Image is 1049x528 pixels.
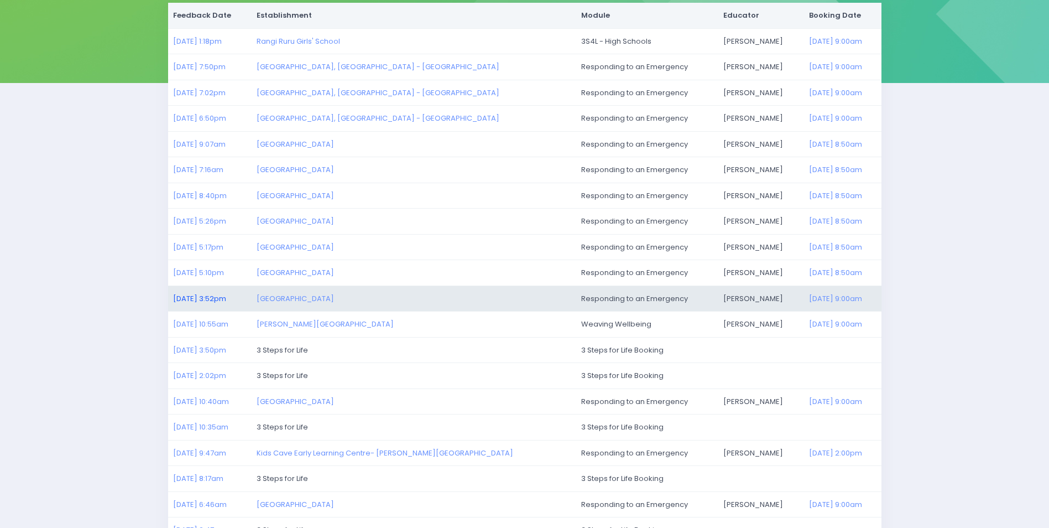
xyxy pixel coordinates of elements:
[173,164,223,175] a: [DATE] 7:16am
[803,3,881,28] th: Booking Date
[257,242,334,252] a: [GEOGRAPHIC_DATA]
[809,61,862,72] a: [DATE] 9:00am
[173,448,226,458] a: [DATE] 9:47am
[576,131,718,157] td: Responding to an Emergency
[576,80,718,106] td: Responding to an Emergency
[173,36,222,46] a: [DATE] 1:18pm
[576,3,718,28] th: Module
[257,396,334,407] a: [GEOGRAPHIC_DATA]
[809,216,862,226] a: [DATE] 8:50am
[173,61,226,72] a: [DATE] 7:50pm
[809,448,862,458] a: [DATE] 2:00pm
[257,473,308,484] span: 3 Steps for Life
[173,216,226,226] a: [DATE] 5:26pm
[173,422,228,432] a: [DATE] 10:35am
[257,319,394,329] a: [PERSON_NAME][GEOGRAPHIC_DATA]
[173,345,226,355] a: [DATE] 3:50pm
[173,396,229,407] a: [DATE] 10:40am
[718,260,804,286] td: [PERSON_NAME]
[576,312,718,338] td: Weaving Wellbeing
[718,491,804,517] td: [PERSON_NAME]
[257,164,334,175] a: [GEOGRAPHIC_DATA]
[173,87,226,98] a: [DATE] 7:02pm
[576,260,718,286] td: Responding to an Emergency
[809,190,862,201] a: [DATE] 8:50am
[257,87,499,98] a: [GEOGRAPHIC_DATA], [GEOGRAPHIC_DATA] - [GEOGRAPHIC_DATA]
[809,319,862,329] a: [DATE] 9:00am
[576,415,881,441] td: 3 Steps for Life Booking
[576,466,881,492] td: 3 Steps for Life Booking
[809,396,862,407] a: [DATE] 9:00am
[718,106,804,132] td: [PERSON_NAME]
[173,473,223,484] a: [DATE] 8:17am
[576,389,718,415] td: Responding to an Emergency
[173,190,227,201] a: [DATE] 8:40pm
[257,267,334,278] a: [GEOGRAPHIC_DATA]
[718,389,804,415] td: [PERSON_NAME]
[809,267,862,278] a: [DATE] 8:50am
[168,3,252,28] th: Feedback Date
[257,216,334,226] a: [GEOGRAPHIC_DATA]
[718,54,804,80] td: [PERSON_NAME]
[173,139,226,149] a: [DATE] 9:07am
[718,3,804,28] th: Educator
[173,370,226,381] a: [DATE] 2:02pm
[257,190,334,201] a: [GEOGRAPHIC_DATA]
[718,286,804,312] td: [PERSON_NAME]
[718,440,804,466] td: [PERSON_NAME]
[576,440,718,466] td: Responding to an Emergency
[718,209,804,235] td: [PERSON_NAME]
[173,293,226,304] a: [DATE] 3:52pm
[809,164,862,175] a: [DATE] 8:50am
[718,28,804,54] td: [PERSON_NAME]
[257,36,340,46] a: Rangi Ruru Girls' School
[173,113,226,123] a: [DATE] 6:50pm
[257,499,334,510] a: [GEOGRAPHIC_DATA]
[809,242,862,252] a: [DATE] 8:50am
[576,337,881,363] td: 3 Steps for Life Booking
[257,422,308,432] span: 3 Steps for Life
[718,183,804,209] td: [PERSON_NAME]
[576,363,881,389] td: 3 Steps for Life Booking
[173,242,223,252] a: [DATE] 5:17pm
[576,54,718,80] td: Responding to an Emergency
[257,370,308,381] span: 3 Steps for Life
[257,448,513,458] a: Kids Cave Early Learning Centre- [PERSON_NAME][GEOGRAPHIC_DATA]
[718,157,804,183] td: [PERSON_NAME]
[809,87,862,98] a: [DATE] 9:00am
[576,106,718,132] td: Responding to an Emergency
[718,234,804,260] td: [PERSON_NAME]
[809,293,862,304] a: [DATE] 9:00am
[809,113,862,123] a: [DATE] 9:00am
[252,3,576,28] th: Establishment
[576,28,718,54] td: 3S4L - High Schools
[809,139,862,149] a: [DATE] 8:50am
[257,139,334,149] a: [GEOGRAPHIC_DATA]
[257,293,334,304] a: [GEOGRAPHIC_DATA]
[257,61,499,72] a: [GEOGRAPHIC_DATA], [GEOGRAPHIC_DATA] - [GEOGRAPHIC_DATA]
[718,131,804,157] td: [PERSON_NAME]
[257,113,499,123] a: [GEOGRAPHIC_DATA], [GEOGRAPHIC_DATA] - [GEOGRAPHIC_DATA]
[173,499,227,510] a: [DATE] 6:46am
[173,267,224,278] a: [DATE] 5:10pm
[718,80,804,106] td: [PERSON_NAME]
[809,499,862,510] a: [DATE] 9:00am
[257,345,308,355] span: 3 Steps for Life
[718,312,804,338] td: [PERSON_NAME]
[576,491,718,517] td: Responding to an Emergency
[576,286,718,312] td: Responding to an Emergency
[576,209,718,235] td: Responding to an Emergency
[576,183,718,209] td: Responding to an Emergency
[173,319,228,329] a: [DATE] 10:55am
[576,234,718,260] td: Responding to an Emergency
[809,36,862,46] a: [DATE] 9:00am
[576,157,718,183] td: Responding to an Emergency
